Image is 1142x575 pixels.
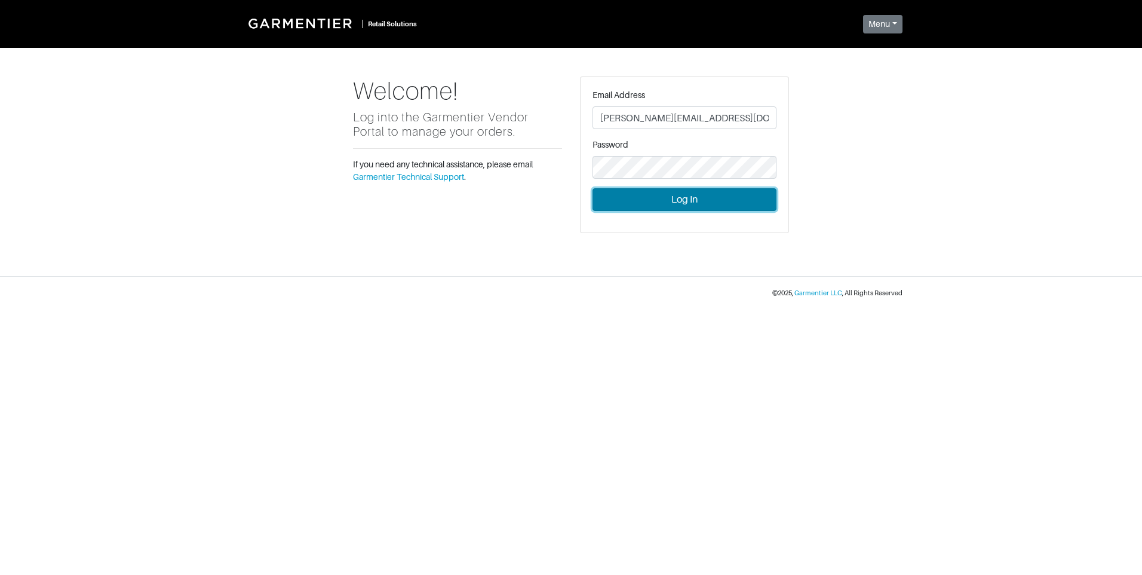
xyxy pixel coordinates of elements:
[863,15,902,33] button: Menu
[593,89,645,102] label: Email Address
[368,20,417,27] small: Retail Solutions
[353,77,562,105] h1: Welcome!
[794,289,842,296] a: Garmentier LLC
[353,172,464,182] a: Garmentier Technical Support
[361,17,363,30] div: |
[593,139,628,151] label: Password
[242,12,361,35] img: Garmentier
[240,10,422,37] a: |Retail Solutions
[593,188,776,211] button: Log In
[353,158,562,183] p: If you need any technical assistance, please email .
[353,110,562,139] h5: Log into the Garmentier Vendor Portal to manage your orders.
[772,289,902,296] small: © 2025 , , All Rights Reserved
